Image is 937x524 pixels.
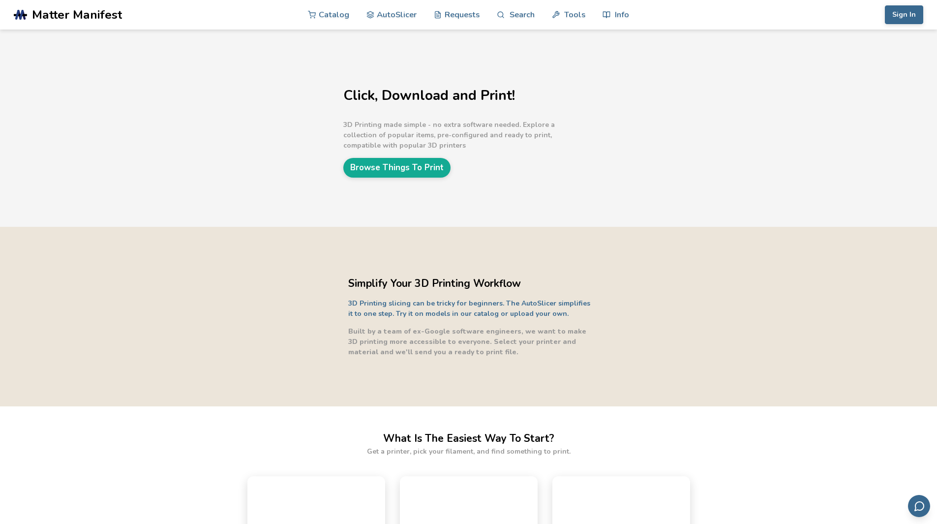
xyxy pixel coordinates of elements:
[885,5,923,24] button: Sign In
[348,276,594,291] h2: Simplify Your 3D Printing Workflow
[348,326,594,357] p: Built by a team of ex-Google software engineers, we want to make 3D printing more accessible to e...
[367,446,571,457] p: Get a printer, pick your filament, and find something to print.
[343,88,589,103] h1: Click, Download and Print!
[908,495,930,517] button: Send feedback via email
[383,431,554,446] h2: What Is The Easiest Way To Start?
[348,298,594,319] p: 3D Printing slicing can be tricky for beginners. The AutoSlicer simplifies it to one step. Try it...
[343,158,451,177] a: Browse Things To Print
[343,120,589,151] p: 3D Printing made simple - no extra software needed. Explore a collection of popular items, pre-co...
[32,8,122,22] span: Matter Manifest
